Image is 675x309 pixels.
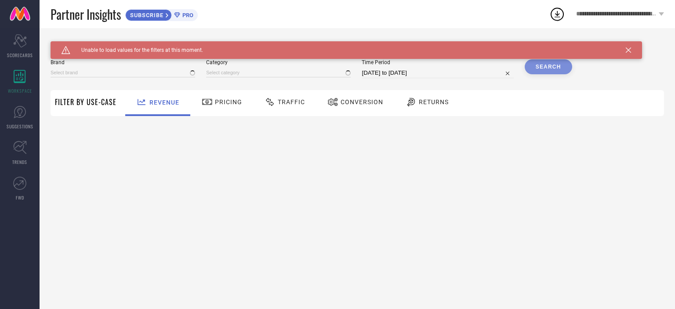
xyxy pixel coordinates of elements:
input: Select time period [362,68,513,78]
span: Revenue [149,99,179,106]
span: Pricing [215,98,242,105]
span: Returns [419,98,449,105]
span: Traffic [278,98,305,105]
span: SCORECARDS [7,52,33,58]
span: PRO [180,12,193,18]
span: Time Period [362,59,513,65]
span: Partner Insights [51,5,121,23]
span: SUGGESTIONS [7,123,33,130]
span: Brand [51,59,195,65]
input: Select category [206,68,351,77]
span: WORKSPACE [8,87,32,94]
span: TRENDS [12,159,27,165]
a: SUBSCRIBEPRO [125,7,198,21]
span: SUBSCRIBE [126,12,166,18]
span: FWD [16,194,24,201]
input: Select brand [51,68,195,77]
span: Conversion [341,98,383,105]
span: Filter By Use-Case [55,97,116,107]
span: Category [206,59,351,65]
span: SYSTEM WORKSPACE [51,41,112,48]
span: Unable to load values for the filters at this moment. [70,47,203,53]
div: Open download list [549,6,565,22]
